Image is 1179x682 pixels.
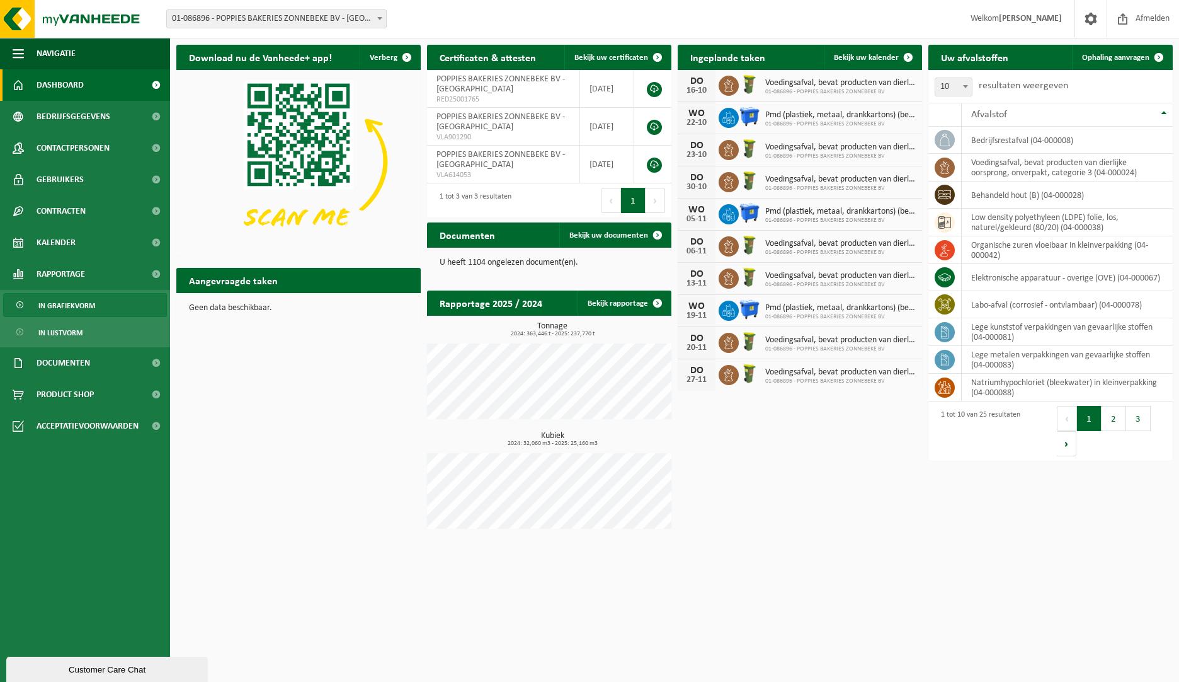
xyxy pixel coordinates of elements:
div: DO [684,76,709,86]
h2: Uw afvalstoffen [928,45,1021,69]
td: lege metalen verpakkingen van gevaarlijke stoffen (04-000083) [962,346,1173,374]
span: RED25001765 [436,95,570,105]
img: WB-0060-HPE-GN-50 [739,234,760,256]
span: Pmd (plastiek, metaal, drankkartons) (bedrijven) [765,110,916,120]
td: behandeld hout (B) (04-000028) [962,182,1173,209]
span: 10 [935,78,972,96]
button: 2 [1102,406,1126,431]
span: Bekijk uw certificaten [574,54,648,62]
h3: Kubiek [433,432,671,447]
img: Download de VHEPlus App [176,70,421,253]
button: Previous [1057,406,1077,431]
span: 01-086896 - POPPIES BAKERIES ZONNEBEKE BV - ZONNEBEKE [166,9,387,28]
span: Bekijk uw kalender [834,54,899,62]
span: Navigatie [37,38,76,69]
img: WB-0060-HPE-GN-50 [739,363,760,384]
div: 16-10 [684,86,709,95]
td: low density polyethyleen (LDPE) folie, los, naturel/gekleurd (80/20) (04-000038) [962,209,1173,236]
span: 10 [935,78,972,96]
span: Documenten [37,347,90,379]
div: 22-10 [684,118,709,127]
h2: Documenten [427,223,508,247]
div: DO [684,173,709,183]
span: 01-086896 - POPPIES BAKERIES ZONNEBEKE BV [765,120,916,128]
span: Verberg [370,54,397,62]
p: U heeft 1104 ongelezen document(en). [440,258,659,267]
img: WB-1100-HPE-BE-01 [739,106,760,127]
span: 01-086896 - POPPIES BAKERIES ZONNEBEKE BV [765,281,916,289]
div: 05-11 [684,215,709,224]
div: DO [684,141,709,151]
span: Bekijk uw documenten [569,231,648,240]
div: 20-11 [684,344,709,352]
a: In lijstvorm [3,320,167,344]
a: In grafiekvorm [3,293,167,317]
td: voedingsafval, bevat producten van dierlijke oorsprong, onverpakt, categorie 3 (04-000024) [962,154,1173,182]
img: WB-1100-HPE-BE-01 [739,202,760,224]
img: WB-0060-HPE-GN-50 [739,74,760,95]
img: WB-0060-HPE-GN-50 [739,331,760,352]
span: POPPIES BAKERIES ZONNEBEKE BV - [GEOGRAPHIC_DATA] [436,150,565,170]
img: WB-0060-HPE-GN-50 [739,267,760,288]
span: 01-086896 - POPPIES BAKERIES ZONNEBEKE BV [765,217,916,224]
h2: Rapportage 2025 / 2024 [427,291,555,315]
div: 27-11 [684,376,709,384]
div: 1 tot 3 van 3 resultaten [433,187,511,214]
span: Voedingsafval, bevat producten van dierlijke oorsprong, onverpakt, categorie 3 [765,142,916,153]
label: resultaten weergeven [979,81,1068,91]
span: Product Shop [37,379,94,410]
strong: [PERSON_NAME] [999,14,1062,23]
td: [DATE] [580,108,634,146]
span: 01-086896 - POPPIES BAKERIES ZONNEBEKE BV - ZONNEBEKE [167,10,386,28]
span: 01-086896 - POPPIES BAKERIES ZONNEBEKE BV [765,313,916,321]
span: POPPIES BAKERIES ZONNEBEKE BV - [GEOGRAPHIC_DATA] [436,112,565,132]
td: [DATE] [580,146,634,183]
span: In grafiekvorm [38,294,95,318]
td: natriumhypochloriet (bleekwater) in kleinverpakking (04-000088) [962,374,1173,402]
div: DO [684,269,709,279]
button: 1 [1077,406,1102,431]
a: Bekijk uw kalender [824,45,921,70]
span: Pmd (plastiek, metaal, drankkartons) (bedrijven) [765,207,916,217]
button: Next [646,188,665,213]
span: POPPIES BAKERIES ZONNEBEKE BV - [GEOGRAPHIC_DATA] [436,74,565,94]
h3: Tonnage [433,322,671,337]
td: elektronische apparatuur - overige (OVE) (04-000067) [962,264,1173,291]
span: Bedrijfsgegevens [37,101,110,132]
h2: Certificaten & attesten [427,45,549,69]
span: Voedingsafval, bevat producten van dierlijke oorsprong, onverpakt, categorie 3 [765,367,916,378]
span: Ophaling aanvragen [1082,54,1149,62]
img: WB-0060-HPE-GN-50 [739,138,760,159]
button: Verberg [360,45,419,70]
span: Voedingsafval, bevat producten van dierlijke oorsprong, onverpakt, categorie 3 [765,271,916,281]
div: DO [684,333,709,344]
a: Bekijk rapportage [578,291,670,316]
span: Voedingsafval, bevat producten van dierlijke oorsprong, onverpakt, categorie 3 [765,175,916,185]
div: WO [684,301,709,311]
span: Voedingsafval, bevat producten van dierlijke oorsprong, onverpakt, categorie 3 [765,335,916,345]
span: In lijstvorm [38,321,83,345]
span: Dashboard [37,69,84,101]
button: 3 [1126,406,1151,431]
div: DO [684,237,709,247]
div: 13-11 [684,279,709,288]
span: Kalender [37,227,76,258]
h2: Download nu de Vanheede+ app! [176,45,345,69]
span: Gebruikers [37,164,84,195]
span: Pmd (plastiek, metaal, drankkartons) (bedrijven) [765,303,916,313]
h2: Aangevraagde taken [176,268,290,292]
div: WO [684,205,709,215]
div: 19-11 [684,311,709,320]
td: labo-afval (corrosief - ontvlambaar) (04-000078) [962,291,1173,318]
span: Contactpersonen [37,132,110,164]
a: Bekijk uw certificaten [564,45,670,70]
span: Acceptatievoorwaarden [37,410,139,442]
img: WB-1100-HPE-BE-01 [739,299,760,320]
td: organische zuren vloeibaar in kleinverpakking (04-000042) [962,236,1173,264]
td: bedrijfsrestafval (04-000008) [962,127,1173,154]
button: 1 [621,188,646,213]
span: 2024: 363,446 t - 2025: 237,770 t [433,331,671,337]
span: 01-086896 - POPPIES BAKERIES ZONNEBEKE BV [765,378,916,385]
div: 30-10 [684,183,709,192]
